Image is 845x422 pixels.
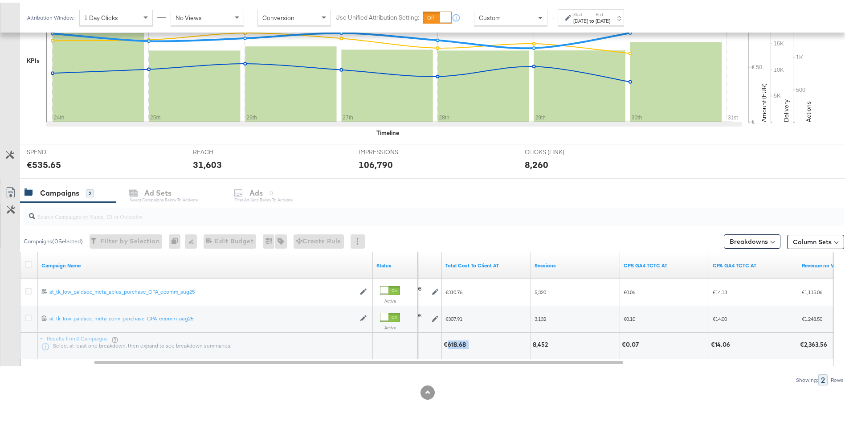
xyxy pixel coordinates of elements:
[535,259,616,266] a: Sessions - GA Sessions - The total number of sessions
[262,11,294,19] span: Conversion
[49,312,355,320] a: at_tk_low_paidsoc_meta_conv_purchase_CPA_ecomm_aug25
[27,12,75,18] div: Attribution Window:
[193,145,260,154] span: REACH
[335,11,419,19] label: Use Unified Attribution Setting:
[760,81,768,119] text: Amount (EUR)
[596,9,610,15] label: End:
[40,185,79,196] div: Campaigns
[49,312,355,320] div: at_tk_low_paidsoc_meta_conv_purchase_CPA_ecomm_aug25
[445,313,462,320] span: €307.91
[548,15,557,18] span: ↑
[401,259,438,266] a: The maximum amount you're willing to spend on your ads, on average each day or over the lifetime ...
[782,97,790,119] text: Delivery
[818,372,828,383] div: 2
[169,232,185,246] div: 0
[624,259,706,266] a: CPS GA4 TCTC AT
[573,9,588,15] label: Start:
[380,322,400,328] label: Active
[41,259,369,266] a: Your campaign name.
[27,145,94,154] span: SPEND
[380,295,400,301] label: Active
[176,11,202,19] span: No Views
[533,338,551,346] div: 8,452
[724,232,780,246] button: Breakdowns
[588,15,596,21] strong: to
[624,313,635,320] span: €0.10
[804,98,812,119] text: Actions
[713,259,795,266] a: CPA AT
[802,313,822,320] span: €1,248.50
[535,286,546,293] span: 5,320
[573,15,588,22] div: [DATE]
[376,259,414,266] a: Shows the current state of your Ad Campaign.
[359,156,393,168] div: 106,790
[445,286,462,293] span: €310.76
[445,259,527,266] a: Total Cost To Client AT
[193,156,222,168] div: 31,603
[376,126,399,135] div: Timeline
[84,11,118,19] span: 1 Day Clicks
[525,145,592,154] span: CLICKS (LINK)
[622,338,641,346] div: €0.07
[525,156,548,168] div: 8,260
[535,313,546,320] span: 3,132
[596,15,610,22] div: [DATE]
[444,338,469,346] div: €618.68
[35,201,769,219] input: Search Campaigns by Name, ID or Objective
[787,232,844,246] button: Column Sets
[713,286,727,293] span: €14.13
[624,286,635,293] span: €0.06
[359,145,425,154] span: IMPRESSIONS
[86,187,94,195] div: 2
[24,235,83,243] div: Campaigns ( 0 Selected)
[27,54,40,62] div: KPIs
[49,286,355,293] a: at_tk_low_paidsoc_meta_aplus_purchase_CPA_ecomm_aug25
[479,11,501,19] span: Custom
[27,156,61,168] div: €535.65
[711,338,733,346] div: €14.06
[796,374,818,381] div: Showing:
[713,313,727,320] span: €14.00
[830,374,844,381] div: Rows
[800,338,830,346] div: €2,363.56
[802,286,822,293] span: €1,115.06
